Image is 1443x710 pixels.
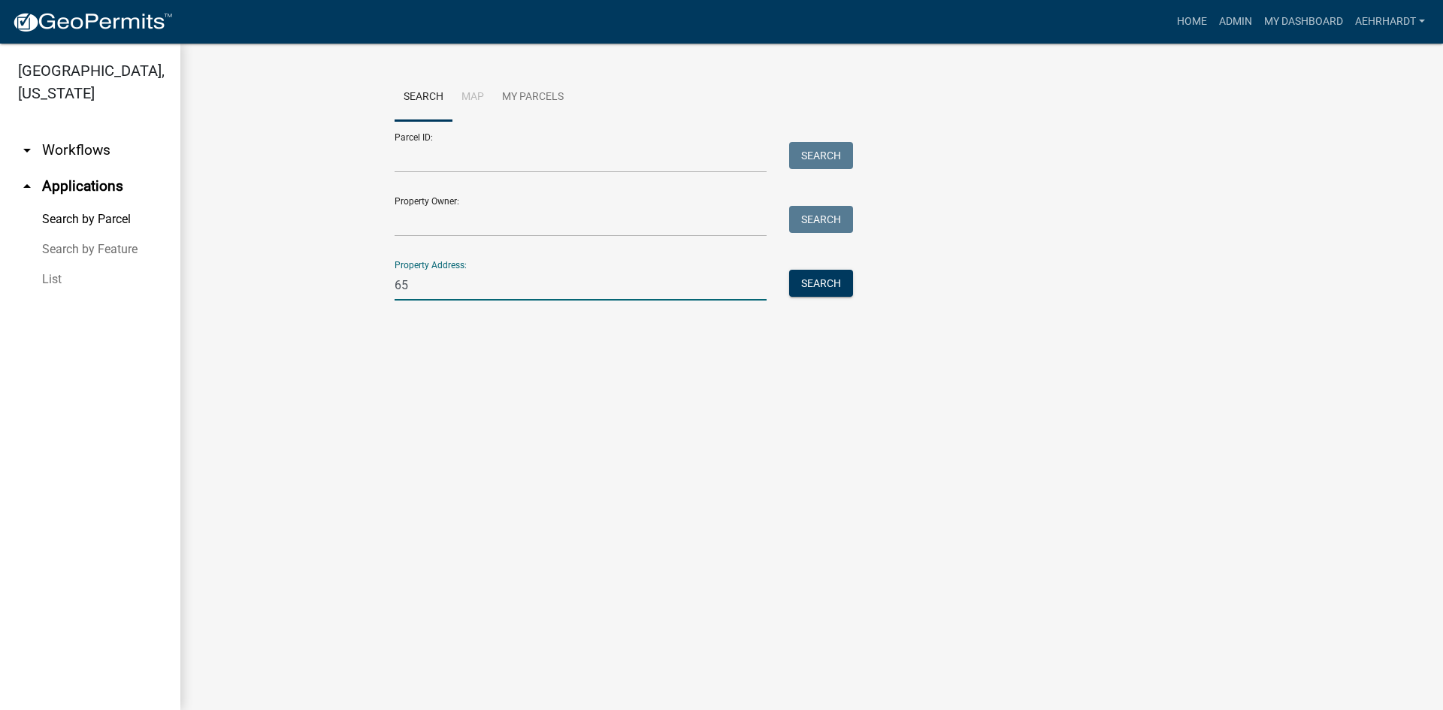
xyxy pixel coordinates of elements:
button: Search [789,206,853,233]
a: My Parcels [493,74,573,122]
button: Search [789,270,853,297]
a: Admin [1213,8,1258,36]
a: aehrhardt [1349,8,1431,36]
i: arrow_drop_up [18,177,36,195]
a: Search [395,74,452,122]
button: Search [789,142,853,169]
a: My Dashboard [1258,8,1349,36]
a: Home [1171,8,1213,36]
i: arrow_drop_down [18,141,36,159]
